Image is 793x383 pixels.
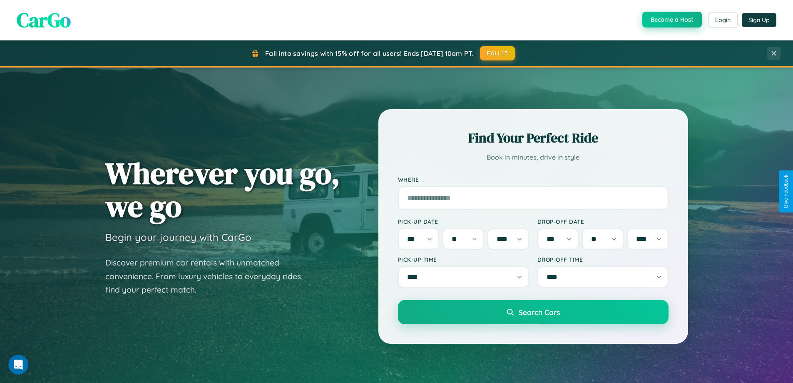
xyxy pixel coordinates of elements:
iframe: Intercom live chat [8,355,28,375]
label: Drop-off Date [537,218,669,225]
h1: Wherever you go, we go [105,157,340,223]
button: Login [708,13,738,28]
h3: Begin your journey with CarGo [105,231,251,243]
label: Pick-up Time [398,256,529,263]
label: Pick-up Date [398,218,529,225]
span: Search Cars [519,308,560,317]
button: Sign Up [742,13,776,27]
div: Give Feedback [783,175,789,208]
p: Discover premium car rentals with unmatched convenience. From luxury vehicles to everyday rides, ... [105,256,313,297]
button: FALL15 [480,46,515,60]
h2: Find Your Perfect Ride [398,129,669,147]
button: Search Cars [398,300,669,324]
label: Drop-off Time [537,256,669,263]
span: Fall into savings with 15% off for all users! Ends [DATE] 10am PT. [265,49,474,58]
p: Book in minutes, drive in style [398,151,669,163]
label: Where [398,176,669,183]
button: Become a Host [642,12,702,28]
span: CarGo [17,6,71,34]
